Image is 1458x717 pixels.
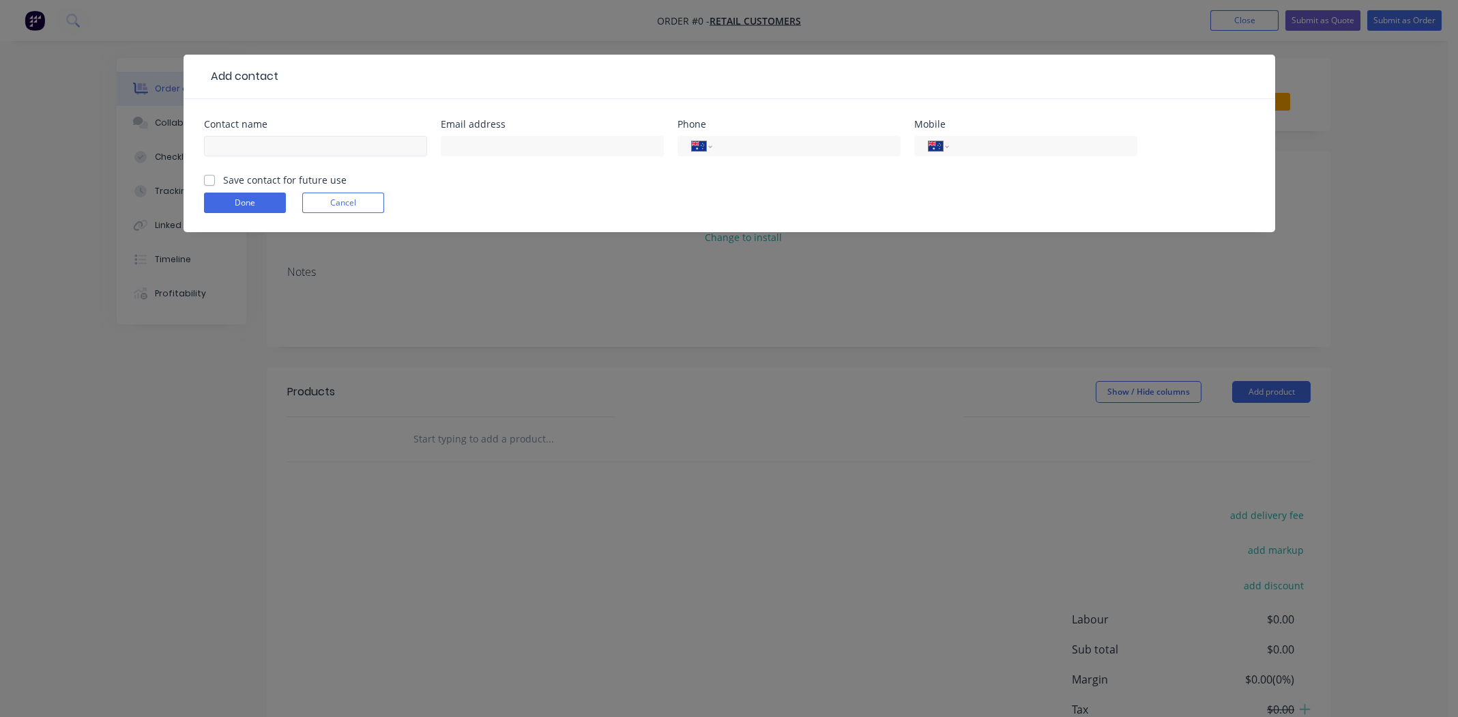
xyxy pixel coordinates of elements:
[204,119,427,129] div: Contact name
[441,119,664,129] div: Email address
[204,193,286,213] button: Done
[223,173,347,187] label: Save contact for future use
[204,68,278,85] div: Add contact
[914,119,1137,129] div: Mobile
[677,119,901,129] div: Phone
[302,193,384,213] button: Cancel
